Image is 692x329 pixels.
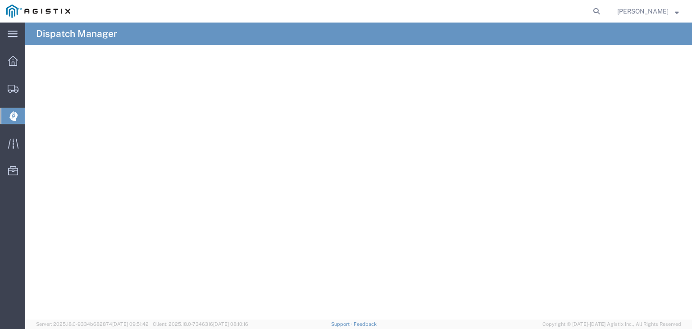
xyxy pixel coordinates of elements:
span: Server: 2025.18.0-9334b682874 [36,321,149,327]
button: [PERSON_NAME] [617,6,679,17]
img: logo [6,5,70,18]
span: Copyright © [DATE]-[DATE] Agistix Inc., All Rights Reserved [542,320,681,328]
span: [DATE] 09:51:42 [112,321,149,327]
a: Support [331,321,354,327]
a: Feedback [354,321,377,327]
span: Lorretta Ayala [617,6,669,16]
span: Client: 2025.18.0-7346316 [153,321,248,327]
h4: Dispatch Manager [36,23,117,45]
span: [DATE] 08:10:16 [213,321,248,327]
